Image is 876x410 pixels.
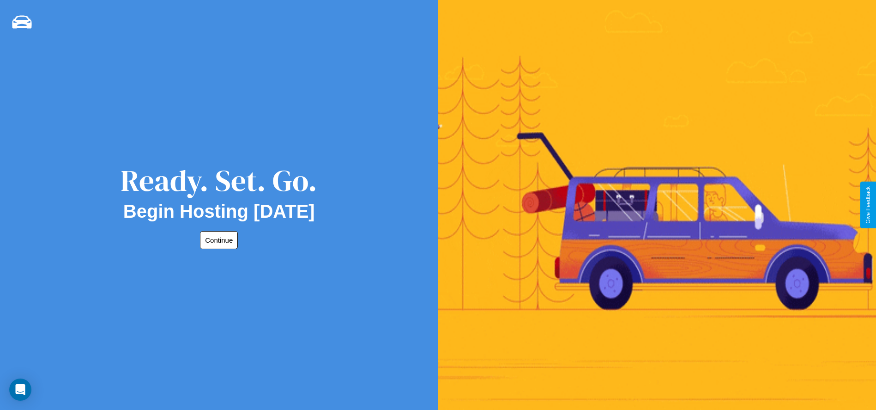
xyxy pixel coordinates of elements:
[200,231,238,249] button: Continue
[121,160,317,201] div: Ready. Set. Go.
[123,201,315,222] h2: Begin Hosting [DATE]
[865,186,871,224] div: Give Feedback
[9,379,31,401] div: Open Intercom Messenger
